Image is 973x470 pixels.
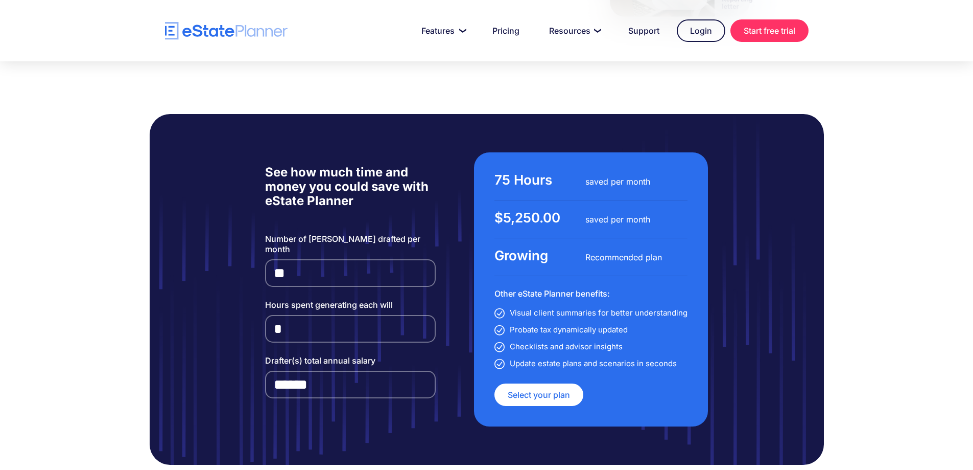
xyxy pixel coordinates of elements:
[494,211,585,225] div: $5,250.00
[585,212,676,227] div: saved per month
[265,234,436,254] label: Number of [PERSON_NAME] drafted per month
[494,173,585,187] div: 75 Hours
[494,286,687,301] h6: Other eState Planner benefits:
[494,323,687,337] li: Probate tax dynamically updated
[480,20,532,41] a: Pricing
[494,384,583,406] a: Select your plan
[265,234,436,398] form: Email Form
[677,19,725,42] a: Login
[494,340,687,354] li: Checklists and advisor insights
[494,306,687,320] li: Visual client summaries for better understanding
[494,249,585,263] div: Growing
[585,174,676,189] div: saved per month
[537,20,611,41] a: Resources
[409,20,475,41] a: Features
[494,356,687,371] li: Update estate plans and scenarios in seconds
[585,250,676,264] div: Recommended plan
[616,20,672,41] a: Support
[730,19,809,42] a: Start free trial
[165,22,288,40] a: home
[265,300,436,310] label: Hours spent generating each will
[265,165,436,208] h5: See how much time and money you could save with eState Planner
[265,355,436,366] label: Drafter(s) total annual salary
